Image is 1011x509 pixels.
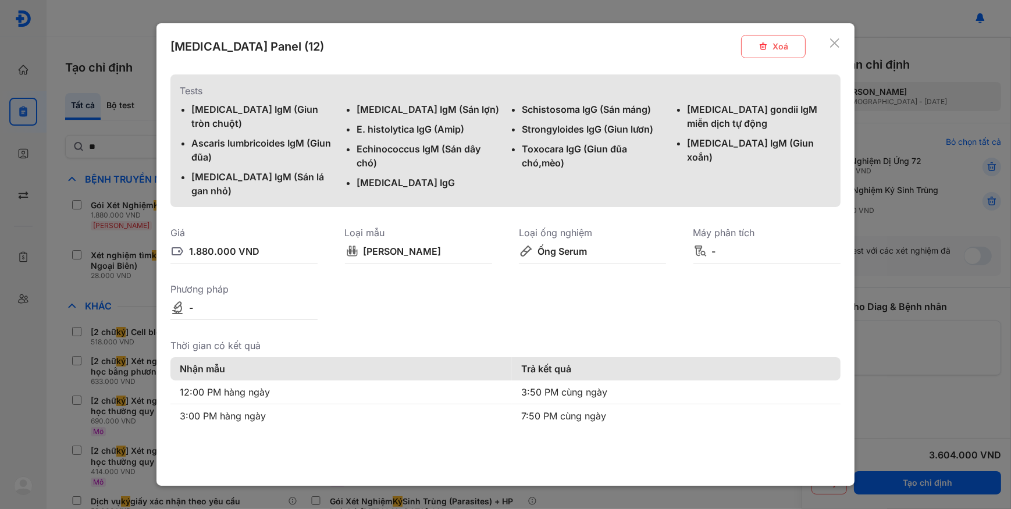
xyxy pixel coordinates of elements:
div: Ống Serum [537,244,587,258]
td: 12:00 PM hàng ngày [170,380,512,404]
div: Phương pháp [170,282,318,296]
div: Tests [180,84,831,98]
td: 3:50 PM cùng ngày [512,380,841,404]
div: Schistosoma IgG (Sán máng) [522,102,666,116]
div: Toxocara IgG (Giun đũa chó,mèo) [522,142,666,170]
div: Strongyloides IgG (Giun lươn) [522,122,666,136]
th: Trả kết quả [512,357,841,380]
div: [MEDICAL_DATA] gondii IgM miễn dịch tự động [687,102,831,130]
div: [MEDICAL_DATA] IgM (Giun tròn chuột) [191,102,336,130]
div: Loại mẫu [345,226,492,240]
div: - [712,244,716,258]
div: E. histolytica IgG (Amip) [357,122,501,136]
div: [MEDICAL_DATA] IgG [357,176,501,190]
div: Echinococcus IgM (Sán dây chó) [357,142,501,170]
div: Loại ống nghiệm [519,226,666,240]
td: 3:00 PM hàng ngày [170,404,512,428]
button: Xoá [741,35,806,58]
div: [MEDICAL_DATA] IgM (Sán lá gan nhỏ) [191,170,336,198]
div: - [189,301,193,315]
div: Thời gian có kết quả [170,339,841,353]
div: [MEDICAL_DATA] Panel (12) [170,38,324,55]
td: 7:50 PM cùng ngày [512,404,841,428]
div: [MEDICAL_DATA] IgM (Giun xoắn) [687,136,831,164]
th: Nhận mẫu [170,357,512,380]
div: Máy phân tích [693,226,841,240]
div: [MEDICAL_DATA] IgM (Sán lợn) [357,102,501,116]
div: Giá [170,226,318,240]
div: 1.880.000 VND [189,244,259,258]
div: Ascaris lumbricoides IgM (Giun đũa) [191,136,336,164]
div: [PERSON_NAME] [364,244,442,258]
